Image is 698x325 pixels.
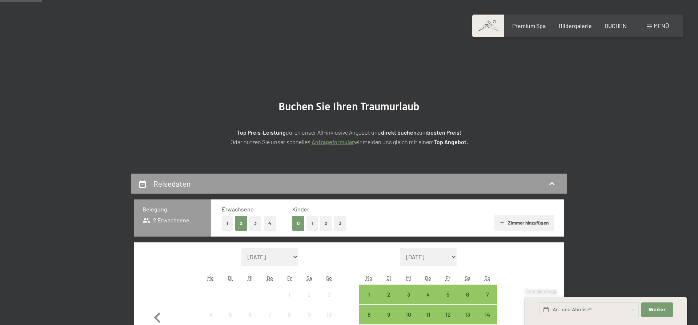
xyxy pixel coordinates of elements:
div: Anreise möglich [418,285,438,304]
div: Thu Sep 11 2025 [418,305,438,324]
div: Anreise möglich [359,305,379,324]
div: Anreise möglich [398,285,418,304]
span: Menü [654,22,669,29]
div: Anreise nicht möglich [300,285,319,304]
button: 1 [306,216,318,231]
div: Anreise nicht möglich [201,305,220,324]
div: 1 [360,292,378,310]
strong: direkt buchen [381,129,417,136]
div: Sat Aug 02 2025 [300,285,319,304]
button: 2 [320,216,332,231]
abbr: Mittwoch [248,275,253,281]
div: Mon Sep 08 2025 [359,305,379,324]
div: Anreise nicht möglich [300,305,319,324]
p: durch unser All-inklusive Angebot und zum ! Oder nutzen Sie unser schnelles wir melden uns gleich... [167,128,531,146]
h2: Reisedaten [153,179,190,188]
abbr: Donnerstag [425,275,431,281]
a: BUCHEN [605,22,627,29]
span: Kinder [292,206,309,213]
div: Sat Sep 13 2025 [458,305,477,324]
div: Anreise nicht möglich [319,305,339,324]
button: 4 [264,216,276,231]
button: 0 [292,216,304,231]
a: Anfrageformular [312,138,354,145]
div: Fri Aug 08 2025 [280,305,299,324]
button: Zimmer hinzufügen [494,215,554,231]
div: Tue Sep 09 2025 [379,305,398,324]
div: Anreise nicht möglich [240,305,260,324]
div: Anreise möglich [478,305,497,324]
abbr: Samstag [465,275,470,281]
strong: Top Angebot. [434,138,468,145]
div: Anreise möglich [379,285,398,304]
button: Weiter [641,302,673,317]
div: Sun Aug 10 2025 [319,305,339,324]
div: Anreise möglich [458,305,477,324]
div: 2 [300,292,318,310]
div: 3 [320,292,338,310]
div: Mon Sep 01 2025 [359,285,379,304]
span: Schnellanfrage [525,289,557,294]
abbr: Dienstag [228,275,233,281]
div: Anreise nicht möglich [220,305,240,324]
div: Tue Sep 02 2025 [379,285,398,304]
span: Erwachsene [222,206,254,213]
div: 3 [399,292,417,310]
div: Anreise möglich [379,305,398,324]
div: 6 [458,292,477,310]
div: 1 [280,292,298,310]
div: 4 [419,292,437,310]
div: Anreise möglich [359,285,379,304]
div: Sat Sep 06 2025 [458,285,477,304]
abbr: Freitag [287,275,292,281]
div: Wed Aug 06 2025 [240,305,260,324]
abbr: Mittwoch [406,275,411,281]
strong: besten Preis [427,129,460,136]
div: Thu Sep 04 2025 [418,285,438,304]
h3: Belegung [143,205,202,213]
div: Anreise nicht möglich [280,285,299,304]
div: 5 [439,292,457,310]
div: Anreise möglich [478,285,497,304]
button: 3 [249,216,261,231]
span: Bildergalerie [559,22,592,29]
strong: Top Preis-Leistung [237,129,286,136]
div: Anreise möglich [398,305,418,324]
span: Weiter [649,306,666,313]
div: Mon Aug 04 2025 [201,305,220,324]
div: Tue Aug 05 2025 [220,305,240,324]
div: Sun Sep 14 2025 [478,305,497,324]
div: Sun Aug 03 2025 [319,285,339,304]
div: Wed Sep 10 2025 [398,305,418,324]
div: Fri Sep 12 2025 [438,305,458,324]
div: Sat Aug 09 2025 [300,305,319,324]
a: Premium Spa [512,22,546,29]
div: Sun Sep 07 2025 [478,285,497,304]
div: Anreise nicht möglich [260,305,280,324]
button: 3 [334,216,346,231]
div: Fri Sep 05 2025 [438,285,458,304]
div: 2 [380,292,398,310]
div: Anreise möglich [418,305,438,324]
div: Anreise möglich [438,305,458,324]
div: Anreise nicht möglich [280,305,299,324]
div: 7 [478,292,497,310]
button: 2 [235,216,247,231]
abbr: Montag [207,275,214,281]
div: Fri Aug 01 2025 [280,285,299,304]
abbr: Samstag [306,275,312,281]
abbr: Freitag [446,275,450,281]
div: Anreise möglich [438,285,458,304]
div: Wed Sep 03 2025 [398,285,418,304]
abbr: Donnerstag [267,275,273,281]
abbr: Montag [366,275,372,281]
button: 1 [222,216,233,231]
div: Thu Aug 07 2025 [260,305,280,324]
span: 2 Erwachsene [143,216,189,224]
span: Buchen Sie Ihren Traumurlaub [278,100,420,113]
div: Anreise nicht möglich [319,285,339,304]
abbr: Sonntag [485,275,490,281]
abbr: Sonntag [326,275,332,281]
